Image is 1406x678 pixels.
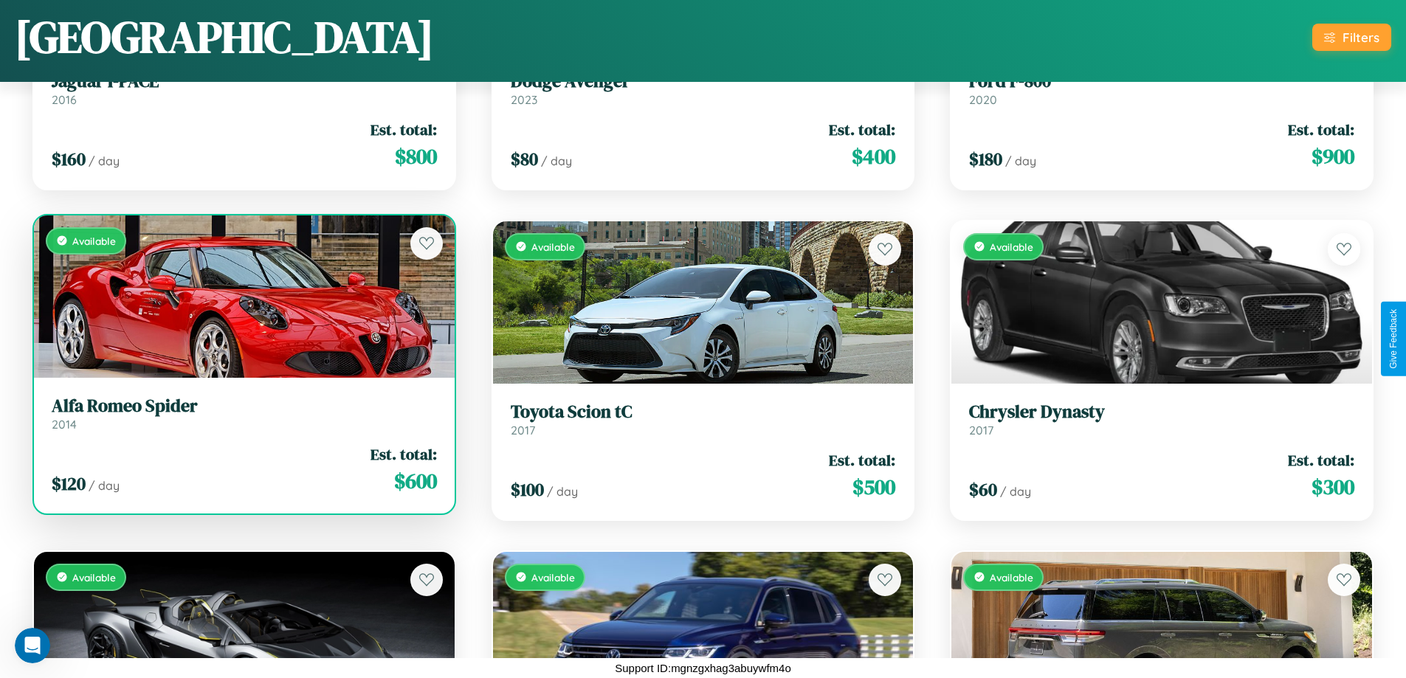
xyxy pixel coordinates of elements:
div: Filters [1343,30,1379,45]
span: 2023 [511,92,537,107]
span: $ 300 [1312,472,1354,502]
p: Support ID: mgnzgxhag3abuywfm4o [615,658,790,678]
h3: Dodge Avenger [511,71,896,92]
span: Est. total: [371,119,437,140]
a: Jaguar I-PACE2016 [52,71,437,107]
span: Est. total: [371,443,437,465]
div: Give Feedback [1388,309,1399,369]
span: $ 160 [52,147,86,171]
h3: Jaguar I-PACE [52,71,437,92]
h3: Ford F-800 [969,71,1354,92]
span: / day [541,153,572,168]
span: $ 800 [395,142,437,171]
span: / day [89,153,120,168]
a: Ford F-8002020 [969,71,1354,107]
a: Chrysler Dynasty2017 [969,401,1354,437]
span: $ 120 [52,471,86,496]
span: $ 180 [969,147,1002,171]
span: 2020 [969,92,997,107]
span: Est. total: [1288,449,1354,471]
span: Available [990,241,1033,253]
span: $ 900 [1312,142,1354,171]
h3: Chrysler Dynasty [969,401,1354,423]
h3: Alfa Romeo Spider [52,395,437,417]
span: Est. total: [1288,119,1354,140]
span: $ 400 [852,142,895,171]
span: 2016 [52,92,77,107]
iframe: Intercom live chat [15,628,50,663]
span: $ 100 [511,477,544,502]
span: Available [72,235,116,247]
span: $ 80 [511,147,538,171]
span: Available [72,571,116,584]
span: 2017 [969,423,993,437]
span: / day [89,478,120,493]
span: $ 60 [969,477,997,502]
span: Available [531,241,575,253]
span: $ 600 [394,466,437,496]
span: / day [1005,153,1036,168]
span: 2014 [52,417,77,432]
a: Toyota Scion tC2017 [511,401,896,437]
h1: [GEOGRAPHIC_DATA] [15,7,434,67]
span: Available [531,571,575,584]
span: 2017 [511,423,535,437]
span: $ 500 [852,472,895,502]
a: Alfa Romeo Spider2014 [52,395,437,432]
a: Dodge Avenger2023 [511,71,896,107]
span: / day [547,484,578,499]
span: / day [1000,484,1031,499]
h3: Toyota Scion tC [511,401,896,423]
span: Est. total: [829,449,895,471]
span: Available [990,571,1033,584]
span: Est. total: [829,119,895,140]
button: Filters [1312,24,1391,51]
